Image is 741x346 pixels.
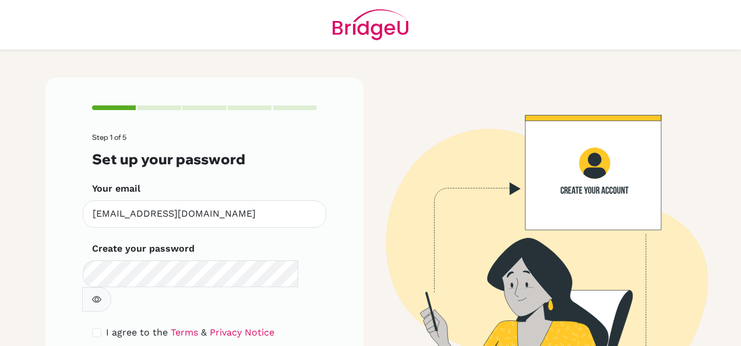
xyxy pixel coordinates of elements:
[210,327,274,338] a: Privacy Notice
[92,133,126,142] span: Step 1 of 5
[92,151,317,168] h3: Set up your password
[106,327,168,338] span: I agree to the
[201,327,207,338] span: &
[92,182,140,196] label: Your email
[92,242,195,256] label: Create your password
[171,327,198,338] a: Terms
[83,200,326,228] input: Insert your email*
